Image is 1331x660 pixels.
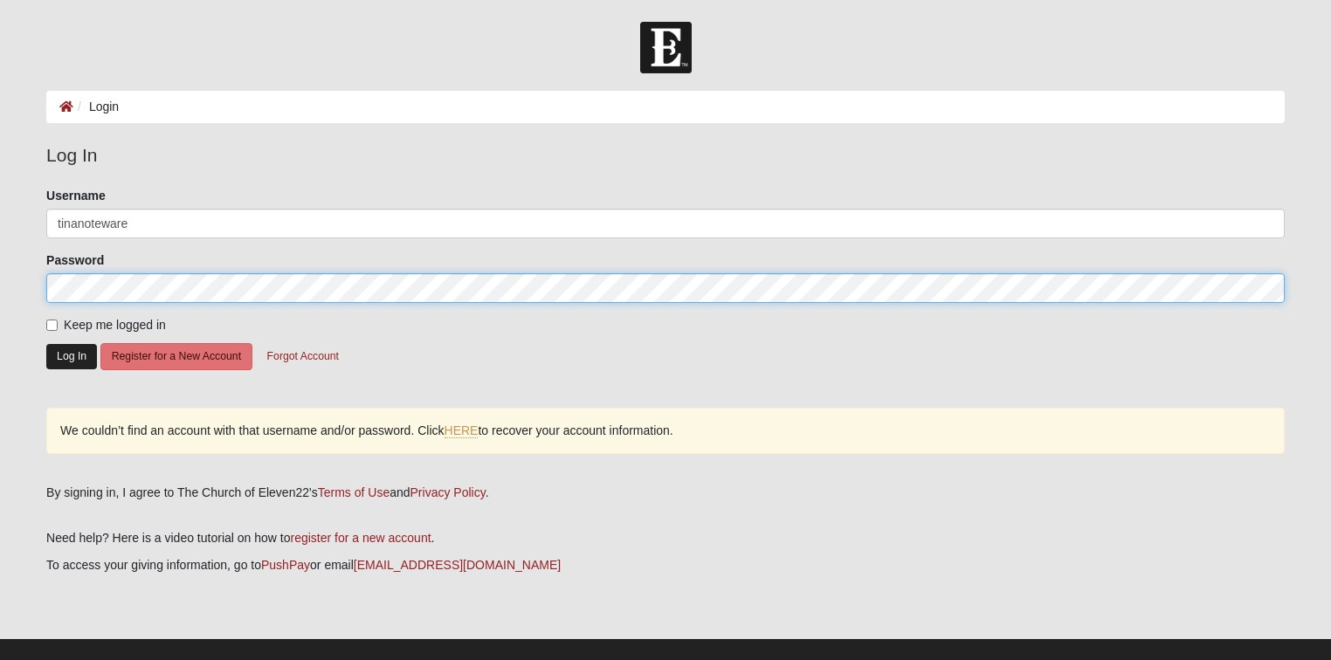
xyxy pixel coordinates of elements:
div: By signing in, I agree to The Church of Eleven22's and . [46,484,1285,502]
button: Forgot Account [256,343,350,370]
button: Log In [46,344,97,369]
a: Privacy Policy [410,485,486,499]
a: [EMAIL_ADDRESS][DOMAIN_NAME] [354,558,561,572]
button: Register for a New Account [100,343,252,370]
span: Keep me logged in [64,318,166,332]
a: register for a new account [291,531,431,545]
a: HERE [445,423,479,438]
label: Username [46,187,106,204]
a: Terms of Use [318,485,390,499]
p: To access your giving information, go to or email [46,556,1285,574]
p: Need help? Here is a video tutorial on how to . [46,529,1285,547]
label: Password [46,251,104,269]
img: Church of Eleven22 Logo [640,22,692,73]
li: Login [73,98,119,116]
div: We couldn’t find an account with that username and/or password. Click to recover your account inf... [46,408,1285,454]
input: Keep me logged in [46,320,58,331]
a: PushPay [261,558,310,572]
legend: Log In [46,141,1285,169]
